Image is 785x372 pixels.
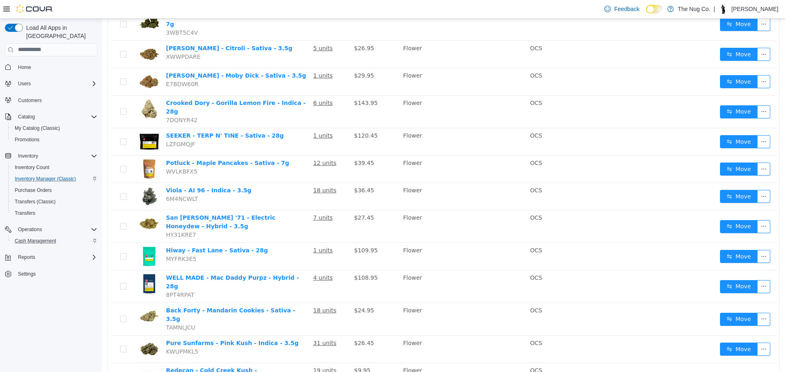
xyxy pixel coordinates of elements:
span: $29.95 [252,53,272,60]
span: $109.95 [252,228,276,235]
p: The Nug Co. [678,4,710,14]
button: icon: swapMove [618,87,655,100]
span: OCS [428,168,440,175]
img: Bud Lafleur - Citroli - Sativa - 3.5g hero shot [37,25,57,46]
span: Customers [18,97,42,104]
td: Flower [298,77,424,109]
img: Hiway - Fast Lane - Sativa - 28g hero shot [37,227,57,248]
span: Settings [18,271,36,277]
button: Inventory Manager (Classic) [8,173,101,185]
span: $26.45 [252,321,272,327]
span: E7BDW60R [64,62,96,69]
a: WELL MADE - Mac Daddy Purpz - Hybrid - 28g [64,256,197,271]
span: TAMNLJCU [64,305,93,312]
button: icon: ellipsis [655,87,668,100]
button: icon: ellipsis [655,231,668,244]
a: Cash Management [11,236,59,246]
span: OCS [428,114,440,120]
span: OCS [428,196,440,202]
button: Customers [2,94,101,106]
button: Operations [2,224,101,235]
button: Inventory [2,150,101,162]
span: Customers [15,95,97,105]
button: Inventory Count [8,162,101,173]
span: OCS [428,141,440,147]
span: Settings [15,269,97,279]
button: Catalog [15,112,38,122]
button: icon: ellipsis [655,171,668,184]
span: OCS [428,288,440,295]
img: Back Forty - Mandarin Cookies - Sativa - 3.5g hero shot [37,287,57,308]
span: OCS [428,81,440,87]
span: Users [18,80,31,87]
span: Feedback [614,5,639,13]
span: $36.45 [252,168,272,175]
button: Users [2,78,101,89]
span: Transfers (Classic) [11,197,97,207]
a: Back Forty - Mandarin Cookies - Sativa - 3.5g [64,288,193,303]
span: Inventory Count [15,164,49,171]
td: Flower [298,49,424,77]
span: $24.95 [252,288,272,295]
span: OCS [428,53,440,60]
button: Transfers (Classic) [8,196,101,207]
u: 19 units [211,348,234,355]
span: Inventory [15,151,97,161]
u: 18 units [211,168,234,175]
button: icon: ellipsis [655,29,668,42]
button: My Catalog (Classic) [8,123,101,134]
button: Cash Management [8,235,101,247]
p: [PERSON_NAME] [731,4,778,14]
span: My Catalog (Classic) [11,123,97,133]
u: 6 units [211,81,231,87]
span: OCS [428,26,440,33]
button: icon: swapMove [618,144,655,157]
span: LZFGMQJF [64,122,93,129]
u: 1 units [211,114,231,120]
a: [PERSON_NAME] - Moby Dick - Sativa - 3.5g [64,53,204,60]
span: $9.95 [252,348,268,355]
span: Transfers (Classic) [15,198,56,205]
span: Inventory Manager (Classic) [15,176,76,182]
a: My Catalog (Classic) [11,123,63,133]
button: icon: swapMove [618,56,655,69]
button: Operations [15,225,45,234]
span: Catalog [18,114,35,120]
a: [PERSON_NAME] - Citroli - Sativa - 3.5g [64,26,190,33]
u: 7 units [211,196,231,202]
img: San Rafael '71 - Electric Honeydew - Hybrid - 3.5g hero shot [37,195,57,215]
u: 4 units [211,256,231,262]
span: Promotions [15,136,40,143]
button: icon: swapMove [618,29,655,42]
u: 5 units [211,26,231,33]
span: Users [15,79,97,89]
span: Reports [15,252,97,262]
button: icon: ellipsis [655,144,668,157]
button: icon: swapMove [618,171,655,184]
span: HY31KRE7 [64,213,94,219]
span: Operations [15,225,97,234]
a: Redecan - Cold Creek Kush - [GEOGRAPHIC_DATA] - 1g [64,348,155,363]
u: 1 units [211,228,231,235]
button: icon: ellipsis [655,294,668,307]
img: WELL MADE - Mac Daddy Purpz - Hybrid - 28g hero shot [37,255,57,275]
img: Cova [16,5,53,13]
a: Transfers [11,208,38,218]
span: $120.45 [252,114,276,120]
img: BUD LAFLEUR - Moby Dick - Sativa - 3.5g hero shot [37,53,57,73]
button: icon: ellipsis [655,261,668,274]
a: Hiway - Fast Lane - Sativa - 28g [64,228,166,235]
span: Transfers [11,208,97,218]
a: Potluck - Maple Pancakes - Sativa - 7g [64,141,187,147]
u: 12 units [211,141,234,147]
span: Reports [18,254,35,261]
button: Promotions [8,134,101,145]
button: Transfers [8,207,101,219]
button: Reports [2,252,101,263]
span: $143.95 [252,81,276,87]
span: XWWPDARE [64,35,98,41]
button: icon: swapMove [618,231,655,244]
a: Transfers (Classic) [11,197,59,207]
img: Redecan - Cold Creek Kush - Sativa - 1g hero shot [37,347,57,368]
button: icon: ellipsis [655,201,668,214]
